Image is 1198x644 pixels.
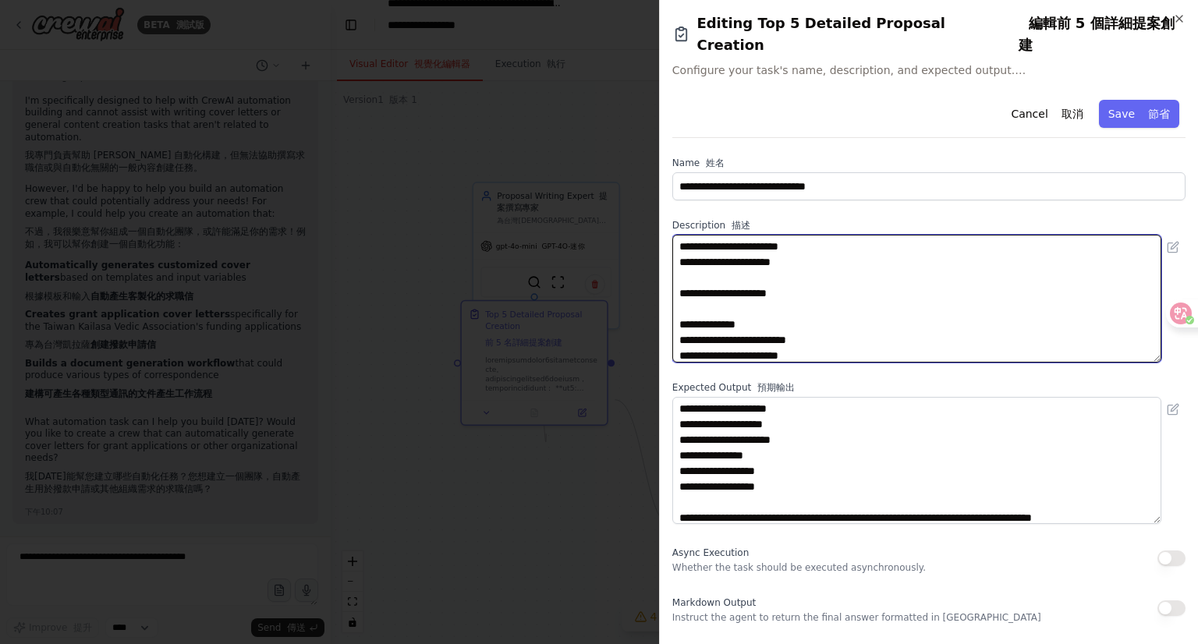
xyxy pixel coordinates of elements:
[732,220,750,231] font: 描述
[672,597,756,608] span: Markdown Output
[757,382,795,393] font: 預期輸出
[1148,108,1170,120] font: 節省
[672,219,1186,232] label: Description
[706,157,725,168] font: 姓名
[672,62,1186,78] span: Configure your task's name, description, and expected output.
[672,157,1186,169] label: Name
[672,547,749,558] span: Async Execution
[672,611,1041,624] p: Instruct the agent to return the final answer formatted in [GEOGRAPHIC_DATA]
[1099,100,1179,128] button: Save 節省
[1062,108,1083,120] font: 取消
[1164,238,1182,257] button: Open in editor
[1001,100,1092,128] button: Cancel 取消
[672,12,1186,56] h2: Editing Top 5 Detailed Proposal Creation
[672,381,1186,394] label: Expected Output
[1164,400,1182,419] button: Open in editor
[672,561,926,574] p: Whether the task should be executed asynchronously.
[1019,15,1175,53] font: 編輯前 5 個詳細提案創建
